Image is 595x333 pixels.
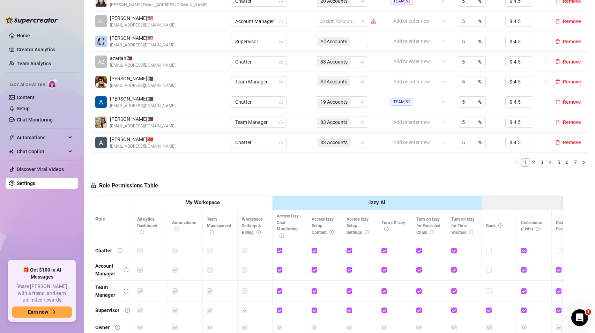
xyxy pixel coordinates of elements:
span: Earn now [28,309,48,315]
span: info-circle [256,230,261,234]
span: delete [555,120,560,125]
img: Caylie Clarke [95,36,107,47]
span: Turn on Izzy for Escalated Chats [416,217,440,235]
span: [PERSON_NAME] 🇺🇸 [110,14,176,22]
button: Remove [552,118,584,126]
span: [PERSON_NAME] 🇵🇭 [110,115,176,123]
span: Automations [17,132,66,143]
span: lock [91,183,96,188]
span: Izzy AI Chatter [10,81,45,88]
span: right [582,160,586,164]
span: azariah 🇵🇭 [110,54,176,62]
span: Supervisor [235,36,283,47]
span: [EMAIL_ADDRESS][DOMAIN_NAME] [110,143,176,150]
span: Bank [486,223,503,228]
img: Ana Brand [95,117,107,128]
span: info-circle [365,230,369,234]
span: AL [98,17,104,25]
span: Chatter [235,97,283,107]
span: Account Manager [235,16,283,27]
span: delete [555,140,560,145]
div: Team Manager [95,283,118,299]
img: AI Chatter [48,79,59,89]
span: 19 Accounts [317,98,351,106]
span: Analytics Dashboard [137,217,157,235]
a: 6 [563,158,571,166]
button: Remove [552,37,584,46]
li: Next Page [580,158,588,166]
span: [PERSON_NAME] 🇺🇸 [110,34,176,42]
span: Disconnect Session [556,220,578,232]
span: Remove [563,119,581,125]
span: delete [555,39,560,44]
span: warning [371,19,376,24]
span: 83 Accounts [320,139,348,146]
span: [PERSON_NAME] 🇵🇭 [110,95,176,103]
span: Team Manager [235,117,283,127]
span: Chatter [235,57,283,67]
img: Antonio Hernan Arabejo [95,96,107,108]
span: lock [279,140,283,145]
button: Remove [552,58,584,66]
span: [PERSON_NAME] 🇨🇳 [110,135,176,143]
a: Creator Analytics [17,44,73,55]
th: Role [91,196,133,242]
span: info-circle [280,234,284,238]
span: thunderbolt [9,135,15,140]
button: right [580,158,588,166]
span: delete [555,99,560,104]
span: lock [279,120,283,124]
li: 4 [546,158,555,166]
span: AZ [98,58,104,66]
span: 33 Accounts [317,58,351,66]
span: lock [279,60,283,64]
span: [EMAIL_ADDRESS][DOMAIN_NAME] [110,103,176,109]
span: Remove [563,140,581,145]
span: info-circle [469,230,473,234]
li: 7 [571,158,580,166]
span: delete [555,79,560,84]
div: Owner [95,324,110,331]
span: left [515,160,519,164]
button: left [513,158,521,166]
span: info-circle [125,308,130,313]
span: TEAM 51 [391,98,413,106]
span: Automations [172,220,196,232]
a: 1 [521,158,529,166]
a: Discover Viral Videos [17,166,64,172]
span: info-circle [536,227,540,231]
span: info-circle [430,230,434,234]
span: lock [279,80,283,84]
span: 83 Accounts [320,118,348,126]
span: [PERSON_NAME][EMAIL_ADDRESS][DOMAIN_NAME] [110,2,207,8]
span: info-circle [175,227,179,231]
a: 3 [538,158,546,166]
img: Adryl Louise Diaz [95,137,107,148]
span: info-circle [210,230,214,234]
img: Chat Copilot [9,149,14,154]
span: Remove [563,99,581,105]
a: Content [17,95,35,100]
img: Jedidiah Flores [95,76,107,88]
span: Remove [563,59,581,65]
span: [EMAIL_ADDRESS][DOMAIN_NAME] [110,62,176,69]
span: [EMAIL_ADDRESS][DOMAIN_NAME] [110,82,176,89]
button: Earn nowarrow-right [12,306,72,318]
a: Chat Monitoring [17,117,53,123]
span: info-circle [384,227,388,231]
span: Access Izzy - Chat Monitoring [277,214,302,238]
img: logo-BBDzfeDw.svg [6,17,58,24]
span: Remove [563,39,581,44]
span: 83 Accounts [317,138,351,147]
span: delete [555,59,560,64]
span: 1 [586,309,591,315]
a: Setup [17,106,30,111]
span: lock [279,100,283,104]
span: Chat Copilot [17,146,66,157]
strong: My Workspace [185,199,220,206]
iframe: Intercom live chat [571,309,588,326]
h5: Role Permissions Table [91,182,158,190]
